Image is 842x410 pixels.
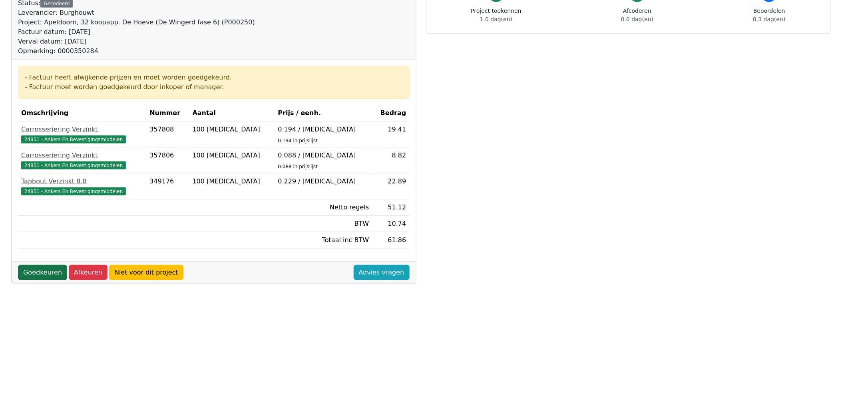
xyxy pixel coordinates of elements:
[193,177,272,186] div: 100 [MEDICAL_DATA]
[278,125,369,134] div: 0.194 / [MEDICAL_DATA]
[278,138,318,143] sub: 0.194 in prijslijst
[372,147,409,173] td: 8.82
[18,46,255,56] div: Opmerking: 0000350284
[18,27,255,37] div: Factuur datum: [DATE]
[471,7,522,24] div: Project toekennen
[275,199,372,216] td: Netto regels
[109,265,183,280] a: Niet voor dit project
[372,121,409,147] td: 19.41
[18,265,67,280] a: Goedkeuren
[193,125,272,134] div: 100 [MEDICAL_DATA]
[21,125,143,134] div: Carrosseriering Verzinkt
[69,265,107,280] a: Afkeuren
[18,8,255,18] div: Leverancier: Burghouwt
[189,105,275,121] th: Aantal
[278,177,369,186] div: 0.229 / [MEDICAL_DATA]
[18,18,255,27] div: Project: Apeldoorn, 32 koopapp. De Hoeve (De Wingerd fase 6) (P000250)
[146,147,189,173] td: 357806
[18,37,255,46] div: Verval datum: [DATE]
[25,73,403,82] div: - Factuur heeft afwijkende prijzen en moet worden goedgekeurd.
[372,173,409,199] td: 22.89
[278,164,318,169] sub: 0.088 in prijslijst
[21,135,126,143] span: 24851 - Ankers En Bevestigingsmiddelen
[21,187,126,195] span: 24851 - Ankers En Bevestigingsmiddelen
[21,151,143,160] div: Carrosseriering Verzinkt
[146,105,189,121] th: Nummer
[21,177,143,196] a: Tapbout Verzinkt 8.824851 - Ankers En Bevestigingsmiddelen
[354,265,410,280] a: Advies vragen
[372,199,409,216] td: 51.12
[372,216,409,232] td: 10.74
[18,105,146,121] th: Omschrijving
[25,82,403,92] div: - Factuur moet worden goedgekeurd door inkoper of manager.
[21,177,143,186] div: Tapbout Verzinkt 8.8
[146,121,189,147] td: 357808
[372,105,409,121] th: Bedrag
[21,161,126,169] span: 24851 - Ankers En Bevestigingsmiddelen
[372,232,409,249] td: 61.86
[480,16,512,22] span: 1.0 dag(en)
[21,125,143,144] a: Carrosseriering Verzinkt24851 - Ankers En Bevestigingsmiddelen
[275,216,372,232] td: BTW
[621,7,653,24] div: Afcoderen
[753,16,786,22] span: 0.3 dag(en)
[21,151,143,170] a: Carrosseriering Verzinkt24851 - Ankers En Bevestigingsmiddelen
[193,151,272,160] div: 100 [MEDICAL_DATA]
[753,7,786,24] div: Beoordelen
[278,151,369,160] div: 0.088 / [MEDICAL_DATA]
[621,16,653,22] span: 0.0 dag(en)
[146,173,189,199] td: 349176
[275,232,372,249] td: Totaal inc BTW
[275,105,372,121] th: Prijs / eenh.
